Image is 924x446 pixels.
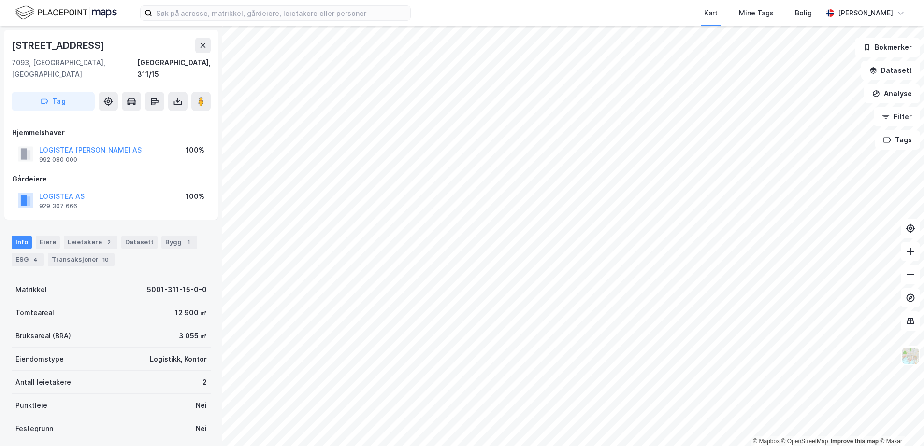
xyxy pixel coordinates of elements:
div: Punktleie [15,400,47,411]
div: [GEOGRAPHIC_DATA], 311/15 [137,57,211,80]
div: Bruksareal (BRA) [15,330,71,342]
div: 2 [104,237,114,247]
div: 2 [202,376,207,388]
div: Mine Tags [739,7,774,19]
button: Analyse [864,84,920,103]
div: Nei [196,400,207,411]
div: Antall leietakere [15,376,71,388]
div: Info [12,236,32,249]
div: 992 080 000 [39,156,77,164]
div: 100% [186,144,204,156]
a: OpenStreetMap [781,438,828,445]
div: Eiere [36,236,60,249]
a: Improve this map [831,438,879,445]
div: Matrikkel [15,284,47,295]
iframe: Chat Widget [876,400,924,446]
div: Eiendomstype [15,353,64,365]
div: 929 307 666 [39,202,77,210]
input: Søk på adresse, matrikkel, gårdeiere, leietakere eller personer [152,6,410,20]
div: [PERSON_NAME] [838,7,893,19]
div: Festegrunn [15,423,53,434]
div: Kontrollprogram for chat [876,400,924,446]
div: Leietakere [64,236,117,249]
div: 10 [101,255,111,265]
div: 3 055 ㎡ [179,330,207,342]
div: 4 [30,255,40,265]
img: Z [901,347,920,365]
div: Hjemmelshaver [12,127,210,139]
div: 100% [186,191,204,202]
div: Tomteareal [15,307,54,319]
img: logo.f888ab2527a4732fd821a326f86c7f29.svg [15,4,117,21]
button: Datasett [861,61,920,80]
button: Bokmerker [855,38,920,57]
button: Filter [874,107,920,126]
div: Datasett [121,236,158,249]
div: ESG [12,253,44,266]
div: Gårdeiere [12,173,210,185]
div: [STREET_ADDRESS] [12,38,106,53]
a: Mapbox [753,438,780,445]
button: Tag [12,92,95,111]
div: Bygg [161,236,197,249]
div: Bolig [795,7,812,19]
div: Kart [704,7,718,19]
button: Tags [875,130,920,150]
div: 12 900 ㎡ [175,307,207,319]
div: 1 [184,237,193,247]
div: Logistikk, Kontor [150,353,207,365]
div: 5001-311-15-0-0 [147,284,207,295]
div: 7093, [GEOGRAPHIC_DATA], [GEOGRAPHIC_DATA] [12,57,137,80]
div: Transaksjoner [48,253,115,266]
div: Nei [196,423,207,434]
